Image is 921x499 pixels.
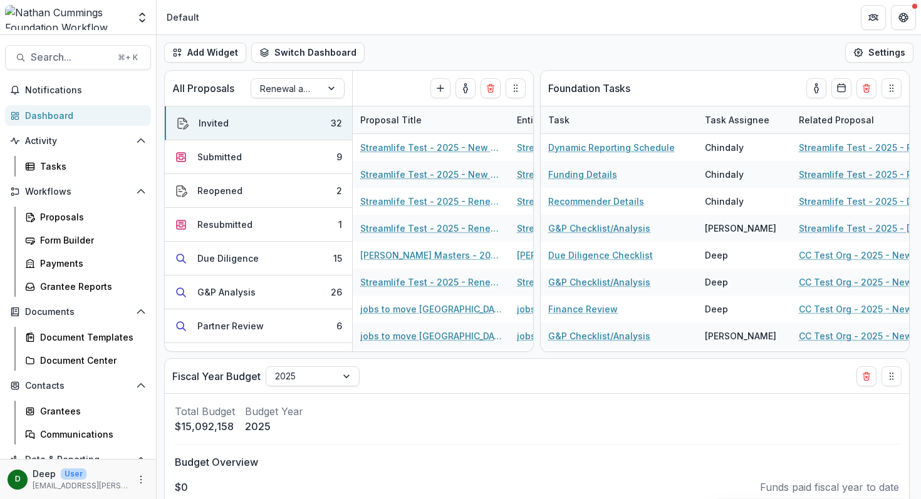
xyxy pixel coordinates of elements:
[25,455,131,465] span: Data & Reporting
[197,218,252,231] div: Resubmitted
[506,78,526,98] button: Drag
[791,113,882,126] div: Related Proposal
[33,467,56,480] p: Deep
[509,106,666,133] div: Entity Name
[197,252,259,265] div: Due Diligence
[25,381,131,391] span: Contacts
[25,109,141,122] div: Dashboard
[697,106,791,133] div: Task Assignee
[20,327,151,347] a: Document Templates
[517,222,584,235] a: Streamlife Test
[197,184,242,197] div: Reopened
[856,366,877,386] button: Delete card
[481,78,501,98] button: Delete card
[360,195,502,208] a: Streamlife Test - 2025 - Renewal Request Application
[164,43,246,63] button: Add Widget
[165,174,352,208] button: Reopened2
[20,424,151,445] a: Communications
[40,428,141,441] div: Communications
[40,280,141,293] div: Grantee Reports
[806,78,826,98] button: toggle-assigned-to-me
[705,195,744,208] div: Chindaly
[61,468,86,480] p: User
[705,275,728,289] div: Deep
[133,5,151,30] button: Open entity switcher
[172,81,234,96] p: All Proposals
[831,78,851,98] button: Calendar
[856,78,877,98] button: Delete card
[15,475,21,483] div: Deep
[705,249,728,262] div: Deep
[20,230,151,250] a: Form Builder
[175,455,899,470] p: Budget Overview
[40,160,141,173] div: Tasks
[760,480,899,495] p: Funds paid fiscal year to date
[360,329,502,342] a: jobs to move [GEOGRAPHIC_DATA] - 2025 - Renewal Request Application
[25,85,146,96] span: Notifications
[517,141,584,154] a: Streamlife Test
[891,5,916,30] button: Get Help
[336,184,342,197] div: 2
[517,168,584,181] a: Streamlife Test
[517,302,658,316] a: jobs to move [GEOGRAPHIC_DATA]
[165,208,352,242] button: Resubmitted1
[360,302,502,316] a: jobs to move [GEOGRAPHIC_DATA] - 2025 - Renewal Request Application
[165,309,352,343] button: Partner Review6
[5,80,151,100] button: Notifications
[548,329,650,342] a: G&P Checklist/Analysis
[548,168,617,181] a: Funding Details
[548,141,675,154] a: Dynamic Reporting Schedule
[199,116,229,130] div: Invited
[25,187,131,197] span: Workflows
[360,168,502,181] a: Streamlife Test - 2025 - New Request Application
[20,401,151,421] a: Grantees
[882,366,902,386] button: Drag
[509,113,577,126] div: Entity Name
[861,5,886,30] button: Partners
[167,11,199,24] div: Default
[175,404,235,419] p: Total Budget
[845,43,913,63] button: Settings
[20,156,151,177] a: Tasks
[40,354,141,367] div: Document Center
[548,249,653,262] a: Due Diligence Checklist
[197,319,264,332] div: Partner Review
[245,419,303,434] p: 2025
[162,8,204,26] nav: breadcrumb
[548,222,650,235] a: G&P Checklist/Analysis
[331,286,342,299] div: 26
[5,450,151,470] button: Open Data & Reporting
[5,376,151,396] button: Open Contacts
[20,253,151,274] a: Payments
[5,302,151,322] button: Open Documents
[705,302,728,316] div: Deep
[251,43,365,63] button: Switch Dashboard
[31,51,110,63] span: Search...
[165,140,352,174] button: Submitted9
[133,472,148,487] button: More
[353,106,509,133] div: Proposal Title
[40,234,141,247] div: Form Builder
[165,106,352,140] button: Invited32
[245,404,303,419] p: Budget Year
[517,275,584,289] a: Streamlife Test
[360,141,502,154] a: Streamlife Test - 2025 - New Request Application
[360,275,502,289] a: Streamlife Test - 2025 - Renewal Request Application
[5,45,151,70] button: Search...
[430,78,450,98] button: Create Proposal
[165,275,352,309] button: G&P Analysis26
[172,369,261,384] p: Fiscal Year Budget
[882,78,902,98] button: Drag
[541,106,697,133] div: Task
[40,257,141,270] div: Payments
[338,218,342,231] div: 1
[541,113,577,126] div: Task
[336,319,342,332] div: 6
[705,141,744,154] div: Chindaly
[336,150,342,163] div: 9
[517,195,584,208] a: Streamlife Test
